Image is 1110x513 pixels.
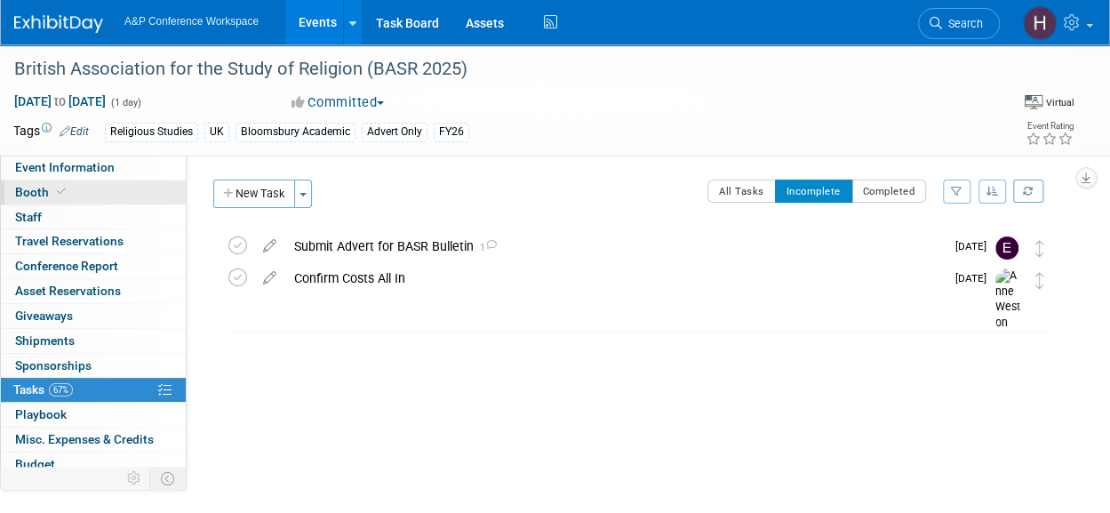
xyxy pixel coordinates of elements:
[15,185,69,199] span: Booth
[1,229,186,253] a: Travel Reservations
[254,270,285,286] a: edit
[955,240,995,252] span: [DATE]
[707,180,776,203] button: All Tasks
[236,123,355,141] div: Bloomsbury Academic
[1035,240,1044,257] i: Move task
[15,358,92,373] span: Sponsorships
[124,15,259,28] span: A&P Conference Workspace
[105,123,198,141] div: Religious Studies
[15,160,115,174] span: Event Information
[851,180,927,203] button: Completed
[285,93,391,112] button: Committed
[1,453,186,477] a: Budget
[1,279,186,303] a: Asset Reservations
[213,180,295,208] button: New Task
[15,407,67,421] span: Playbook
[995,236,1018,260] img: Emma Chonofsky
[285,231,945,261] div: Submit Advert for BASR Bulletin
[474,242,497,253] span: 1
[955,272,995,285] span: [DATE]
[1,156,186,180] a: Event Information
[204,123,229,141] div: UK
[1,428,186,452] a: Misc. Expenses & Credits
[1035,272,1044,289] i: Move task
[15,309,73,323] span: Giveaways
[150,467,187,490] td: Toggle Event Tabs
[49,383,73,397] span: 67%
[362,123,427,141] div: Advert Only
[13,382,73,397] span: Tasks
[1,254,186,278] a: Conference Report
[15,234,124,248] span: Travel Reservations
[1026,122,1074,131] div: Event Rating
[1,205,186,229] a: Staff
[1,403,186,427] a: Playbook
[1,304,186,328] a: Giveaways
[434,123,469,141] div: FY26
[285,263,945,293] div: Confirm Costs All In
[109,97,141,108] span: (1 day)
[15,259,118,273] span: Conference Report
[1045,96,1074,109] div: Virtual
[15,432,154,446] span: Misc. Expenses & Credits
[15,284,121,298] span: Asset Reservations
[920,92,1074,119] div: Event Format
[52,94,68,108] span: to
[13,122,89,142] td: Tags
[119,467,150,490] td: Personalize Event Tab Strip
[1023,6,1057,40] img: Hannah Siegel
[57,187,66,196] i: Booth reservation complete
[14,15,103,33] img: ExhibitDay
[1013,180,1043,203] a: Refresh
[1025,92,1074,110] div: Event Format
[1025,95,1042,109] img: Format-Virtual.png
[13,93,107,109] span: [DATE] [DATE]
[775,180,852,203] button: Incomplete
[942,17,983,30] span: Search
[1,378,186,402] a: Tasks67%
[15,210,42,224] span: Staff
[254,238,285,254] a: edit
[1,354,186,378] a: Sponsorships
[995,269,1022,332] img: Anne Weston
[1,329,186,353] a: Shipments
[15,457,55,471] span: Budget
[8,53,984,85] div: British Association for the Study of Religion (BASR 2025)
[918,8,1000,39] a: Search
[60,125,89,138] a: Edit
[1,180,186,204] a: Booth
[15,333,75,348] span: Shipments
